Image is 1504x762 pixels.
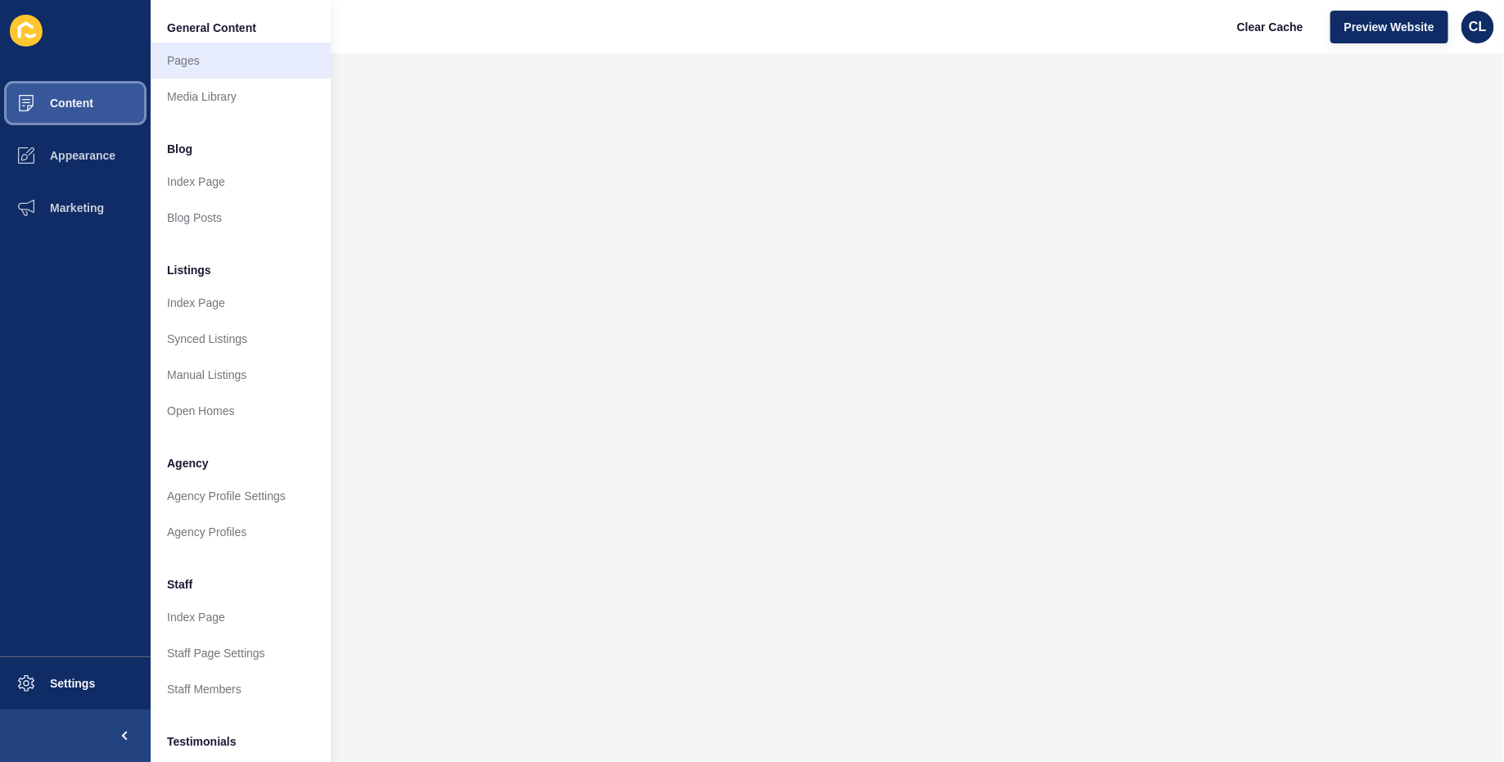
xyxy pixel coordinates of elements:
span: Staff [167,576,192,593]
a: Index Page [151,599,331,635]
span: Preview Website [1344,19,1434,35]
span: Listings [167,262,211,278]
a: Agency Profile Settings [151,478,331,514]
a: Staff Page Settings [151,635,331,671]
span: CL [1469,19,1486,35]
a: Pages [151,43,331,79]
a: Media Library [151,79,331,115]
a: Manual Listings [151,357,331,393]
span: Blog [167,141,192,157]
a: Staff Members [151,671,331,707]
a: Blog Posts [151,200,331,236]
span: Clear Cache [1237,19,1303,35]
button: Clear Cache [1223,11,1317,43]
span: General Content [167,20,256,36]
a: Index Page [151,164,331,200]
span: Agency [167,455,209,471]
span: Testimonials [167,733,237,750]
a: Index Page [151,285,331,321]
button: Preview Website [1330,11,1448,43]
a: Open Homes [151,393,331,429]
a: Agency Profiles [151,514,331,550]
a: Synced Listings [151,321,331,357]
